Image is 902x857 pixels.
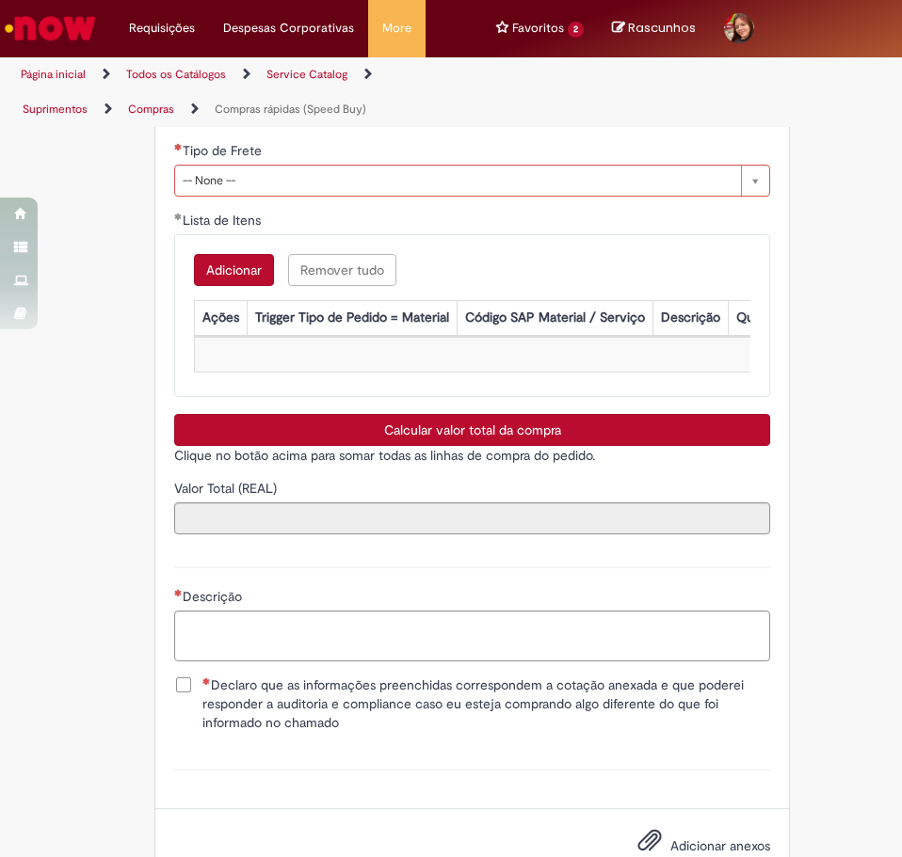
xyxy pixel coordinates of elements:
th: Quantidade [729,301,813,336]
span: Declaro que as informações preenchidas correspondem a cotação anexada e que poderei responder a a... [202,675,770,732]
ul: Trilhas de página [14,57,437,127]
th: Código SAP Material / Serviço [458,301,653,336]
textarea: Descrição [174,611,770,661]
a: Página inicial [21,67,86,82]
span: More [382,19,411,38]
span: Favoritos [512,19,564,38]
button: Add a row for Lista de Itens [194,254,274,286]
th: Ações [195,301,248,336]
span: Rascunhos [628,19,696,37]
span: Somente leitura - Valor Total (REAL) [174,480,281,497]
span: Necessários [174,143,183,151]
span: Adicionar anexos [670,838,770,855]
img: ServiceNow [2,9,99,47]
a: Service Catalog [266,67,347,82]
a: Todos os Catálogos [126,67,226,82]
span: Necessários [202,677,211,685]
p: Clique no botão acima para somar todas as linhas de compra do pedido. [174,446,770,465]
a: Compras rápidas (Speed Buy) [215,102,366,117]
span: -- None -- [183,166,732,196]
a: No momento, sua lista de rascunhos tem 0 Itens [612,19,696,37]
span: Tipo de Frete [183,142,266,159]
span: Necessários [174,589,183,596]
label: Somente leitura - Valor Total (REAL) [174,479,281,498]
span: Requisições [129,19,195,38]
th: Trigger Tipo de Pedido = Material [248,301,458,336]
span: Despesas Corporativas [223,19,354,38]
a: Suprimentos [23,102,88,117]
span: Descrição [183,588,246,605]
input: Valor Total (REAL) [174,502,770,534]
button: Calcular valor total da compra [174,414,770,446]
th: Descrição [653,301,729,336]
a: Compras [128,102,174,117]
span: Obrigatório Preenchido [174,213,183,220]
span: 2 [568,22,584,38]
span: Lista de Itens [183,212,265,229]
